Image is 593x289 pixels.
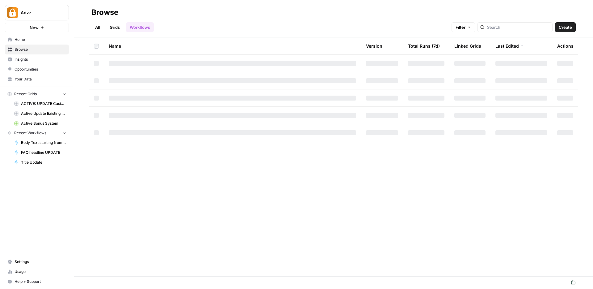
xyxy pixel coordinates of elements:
a: Browse [5,45,69,54]
span: Home [15,37,66,42]
span: ACTIVE: UPDATE Casino Reviews [21,101,66,106]
a: Active Bonus System [11,119,69,128]
a: FAQ headline UPDATE [11,148,69,157]
span: Filter [456,24,465,30]
a: Grids [106,22,124,32]
span: Opportunities [15,67,66,72]
span: Your Data [15,76,66,82]
span: Active Update Existing Post [21,111,66,116]
button: Help + Support [5,277,69,287]
a: Body Text starting from H2 [11,138,69,148]
div: Version [366,37,382,54]
button: Recent Grids [5,89,69,99]
button: Filter [452,22,475,32]
span: Settings [15,259,66,265]
span: Title Update [21,160,66,165]
button: Create [555,22,576,32]
span: Body Text starting from H2 [21,140,66,145]
a: Opportunities [5,64,69,74]
span: Recent Workflows [14,130,46,136]
div: Linked Grids [454,37,481,54]
span: Insights [15,57,66,62]
a: All [91,22,103,32]
div: Name [109,37,356,54]
div: Browse [91,7,118,17]
div: Actions [557,37,574,54]
a: Insights [5,54,69,64]
button: New [5,23,69,32]
input: Search [487,24,550,30]
span: FAQ headline UPDATE [21,150,66,155]
a: Usage [5,267,69,277]
a: ACTIVE: UPDATE Casino Reviews [11,99,69,109]
a: Settings [5,257,69,267]
span: Browse [15,47,66,52]
a: Home [5,35,69,45]
button: Workspace: Adzz [5,5,69,20]
a: Active Update Existing Post [11,109,69,119]
span: Recent Grids [14,91,37,97]
span: New [30,24,39,31]
a: Your Data [5,74,69,84]
span: Usage [15,269,66,274]
span: Create [559,24,572,30]
div: Last Edited [495,37,524,54]
span: Adzz [21,10,58,16]
div: Total Runs (7d) [408,37,440,54]
button: Recent Workflows [5,128,69,138]
span: Active Bonus System [21,121,66,126]
img: Adzz Logo [7,7,18,18]
a: Title Update [11,157,69,167]
a: Workflows [126,22,154,32]
span: Help + Support [15,279,66,284]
